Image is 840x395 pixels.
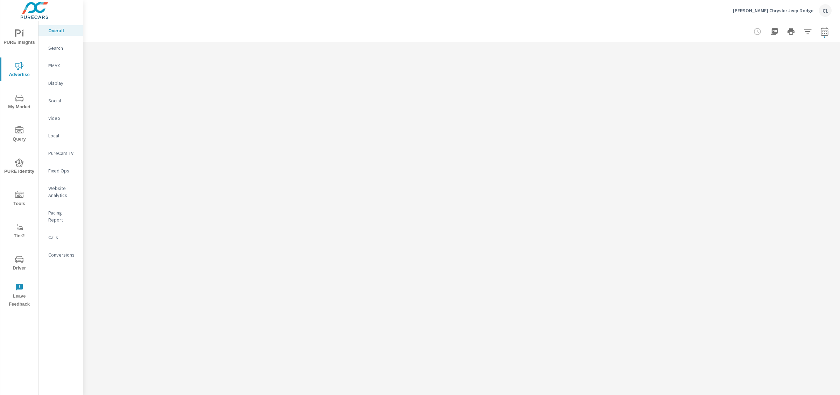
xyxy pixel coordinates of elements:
div: Calls [38,232,83,243]
div: Local [38,130,83,141]
div: PMAX [38,60,83,71]
p: Video [48,115,77,122]
div: Search [38,43,83,53]
p: [PERSON_NAME] Chrysler Jeep Dodge [733,7,813,14]
p: PureCars TV [48,150,77,157]
div: Website Analytics [38,183,83,200]
button: Print Report [784,25,798,39]
span: PURE Identity [2,158,36,176]
span: Leave Feedback [2,283,36,308]
p: Social [48,97,77,104]
p: Pacing Report [48,209,77,223]
span: Query [2,126,36,143]
p: PMAX [48,62,77,69]
p: Search [48,45,77,52]
p: Local [48,132,77,139]
button: Apply Filters [801,25,815,39]
div: Overall [38,25,83,36]
span: Driver [2,255,36,272]
span: Tools [2,191,36,208]
p: Display [48,80,77,87]
div: Conversions [38,250,83,260]
p: Conversions [48,251,77,258]
p: Overall [48,27,77,34]
button: "Export Report to PDF" [767,25,781,39]
div: Video [38,113,83,123]
div: Pacing Report [38,207,83,225]
div: nav menu [0,21,38,311]
span: Tier2 [2,223,36,240]
p: Fixed Ops [48,167,77,174]
span: My Market [2,94,36,111]
div: PureCars TV [38,148,83,158]
div: Display [38,78,83,88]
span: Advertise [2,62,36,79]
div: Social [38,95,83,106]
p: Website Analytics [48,185,77,199]
div: CL [819,4,832,17]
p: Calls [48,234,77,241]
button: Select Date Range [818,25,832,39]
div: Fixed Ops [38,165,83,176]
span: PURE Insights [2,29,36,47]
